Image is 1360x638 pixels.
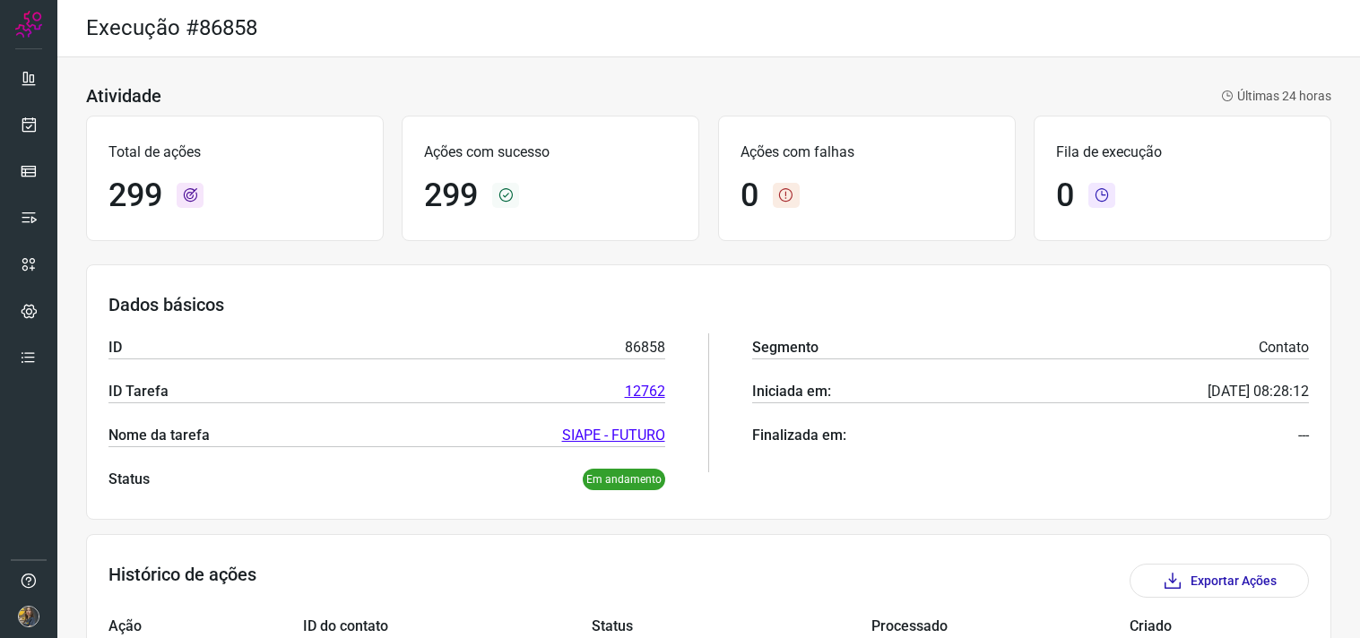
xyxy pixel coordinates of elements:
h3: Dados básicos [108,294,1309,315]
h1: 0 [1056,177,1074,215]
p: Total de ações [108,142,361,163]
p: Ações com falhas [741,142,993,163]
p: [DATE] 08:28:12 [1208,381,1309,402]
p: Ações com sucesso [424,142,677,163]
p: --- [1298,425,1309,446]
p: Em andamento [583,469,665,490]
a: 12762 [625,381,665,402]
img: 7a73bbd33957484e769acd1c40d0590e.JPG [18,606,39,627]
img: Logo [15,11,42,38]
h1: 299 [424,177,478,215]
p: ID [108,337,122,358]
p: 86858 [625,337,665,358]
p: Finalizada em: [752,425,846,446]
h3: Atividade [86,85,161,107]
p: Segmento [752,337,819,358]
p: Fila de execução [1056,142,1309,163]
h2: Execução #86858 [86,15,257,41]
p: Iniciada em: [752,381,831,402]
p: Últimas 24 horas [1221,87,1331,106]
p: Status [108,469,150,490]
h1: 0 [741,177,758,215]
h1: 299 [108,177,162,215]
button: Exportar Ações [1130,564,1309,598]
p: ID Tarefa [108,381,169,402]
a: SIAPE - FUTURO [562,425,665,446]
h3: Histórico de ações [108,564,256,598]
p: Nome da tarefa [108,425,210,446]
p: Contato [1259,337,1309,358]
